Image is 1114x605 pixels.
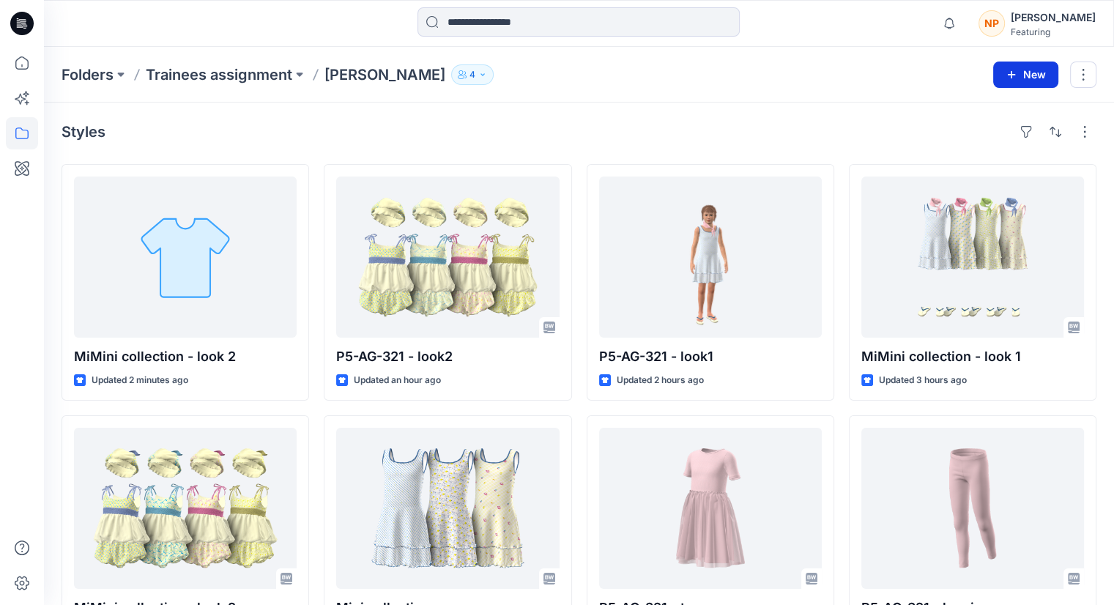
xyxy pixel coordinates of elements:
[62,123,105,141] h4: Styles
[979,10,1005,37] div: NP
[74,428,297,589] a: MiMini collection - look 2
[336,428,559,589] a: Mini collection
[469,67,475,83] p: 4
[92,373,188,388] p: Updated 2 minutes ago
[599,177,822,338] a: P5-AG-321 - look1
[599,346,822,367] p: P5-AG-321 - look1
[146,64,292,85] a: Trainees assignment
[354,373,441,388] p: Updated an hour ago
[74,346,297,367] p: MiMini collection - look 2
[336,346,559,367] p: P5-AG-321 - look2
[993,62,1058,88] button: New
[324,64,445,85] p: [PERSON_NAME]
[1011,9,1096,26] div: [PERSON_NAME]
[861,177,1084,338] a: MiMini collection - look 1
[451,64,494,85] button: 4
[74,177,297,338] a: MiMini collection - look 2
[879,373,967,388] p: Updated 3 hours ago
[617,373,704,388] p: Updated 2 hours ago
[599,428,822,589] a: P5-AG-321 - top
[62,64,114,85] a: Folders
[861,346,1084,367] p: MiMini collection - look 1
[861,428,1084,589] a: P5-AG-321 - legging
[1011,26,1096,37] div: Featuring
[336,177,559,338] a: P5-AG-321 - look2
